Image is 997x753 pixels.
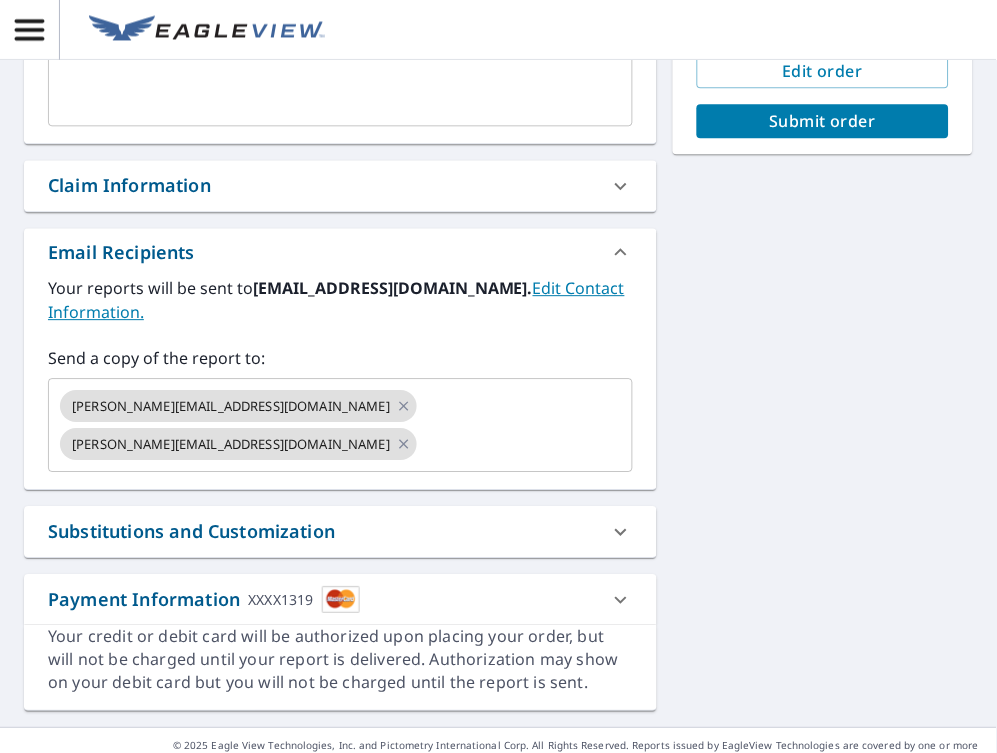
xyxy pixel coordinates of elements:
img: EV Logo [89,15,325,45]
button: Submit order [697,104,949,138]
div: Payment Information [48,586,360,613]
img: cardImage [322,586,360,613]
div: Payment InformationXXXX1319cardImage [24,574,657,625]
a: EV Logo [77,3,337,57]
div: Your credit or debit card will be authorized upon placing your order, but will not be charged unt... [48,625,633,694]
div: XXXX1319 [248,586,313,613]
div: Substitutions and Customization [48,518,335,545]
span: [PERSON_NAME][EMAIL_ADDRESS][DOMAIN_NAME] [60,397,402,416]
div: Claim Information [48,172,211,199]
div: Substitutions and Customization [24,506,657,557]
span: Edit order [713,60,933,82]
div: [PERSON_NAME][EMAIL_ADDRESS][DOMAIN_NAME] [60,390,417,422]
div: Claim Information [24,160,657,211]
span: [PERSON_NAME][EMAIL_ADDRESS][DOMAIN_NAME] [60,435,402,454]
b: [EMAIL_ADDRESS][DOMAIN_NAME]. [253,277,533,299]
label: Send a copy of the report to: [48,346,633,370]
button: Edit order [697,54,949,88]
label: Your reports will be sent to [48,276,633,324]
span: Submit order [713,110,933,132]
div: Email Recipients [48,239,195,266]
div: Email Recipients [24,228,657,276]
div: [PERSON_NAME][EMAIL_ADDRESS][DOMAIN_NAME] [60,428,417,460]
